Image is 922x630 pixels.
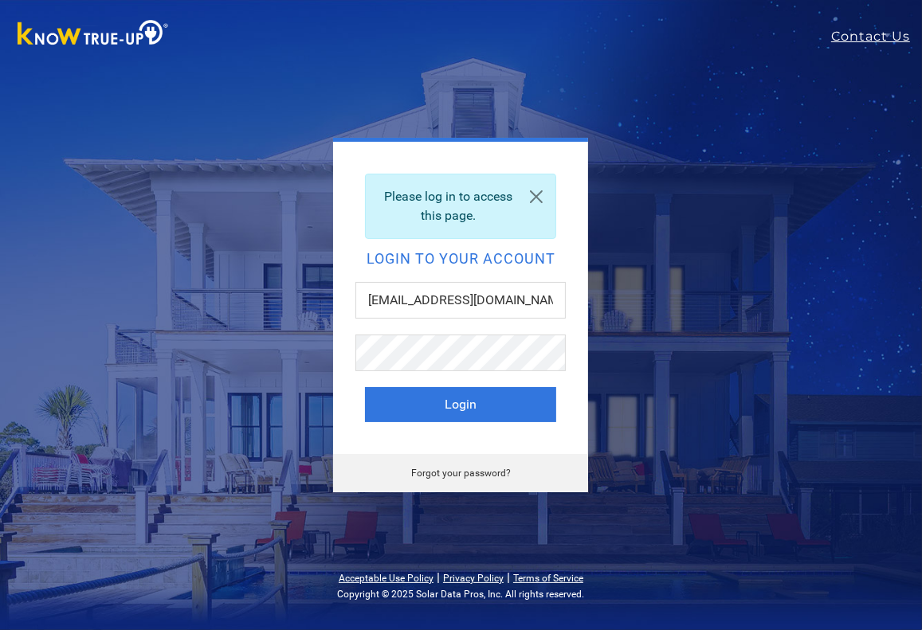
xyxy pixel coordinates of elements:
a: Close [517,174,555,219]
input: Email [355,282,566,319]
a: Contact Us [831,27,922,46]
img: Know True-Up [10,17,177,53]
a: Forgot your password? [411,468,511,479]
button: Login [365,387,556,422]
a: Acceptable Use Policy [339,573,434,584]
div: Please log in to access this page. [365,174,556,239]
span: | [507,569,510,585]
a: Terms of Service [513,573,583,584]
h2: Login to your account [365,252,556,266]
span: | [437,569,440,585]
a: Privacy Policy [443,573,504,584]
